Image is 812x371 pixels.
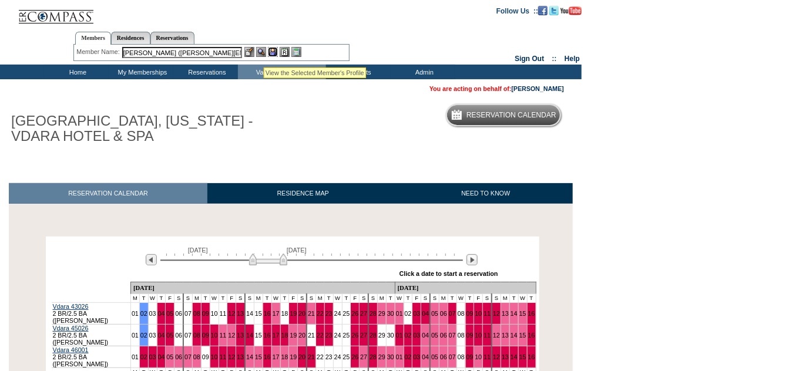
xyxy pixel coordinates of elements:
[342,294,351,303] td: T
[140,310,147,317] a: 02
[237,332,244,339] a: 13
[413,332,420,339] a: 03
[343,332,350,339] a: 25
[511,353,518,360] a: 14
[549,6,559,14] a: Follow us on Twitter
[183,294,192,303] td: S
[378,310,385,317] a: 29
[308,332,315,339] a: 21
[326,65,391,79] td: Reports
[493,353,500,360] a: 12
[237,310,244,317] a: 13
[158,353,165,360] a: 04
[220,332,227,339] a: 11
[166,294,175,303] td: F
[140,332,147,339] a: 02
[561,6,582,14] a: Subscribe to our YouTube Channel
[396,310,403,317] a: 01
[298,332,306,339] a: 20
[211,353,218,360] a: 10
[502,332,509,339] a: 13
[467,310,474,317] a: 09
[227,294,236,303] td: F
[483,294,492,303] td: S
[467,332,474,339] a: 09
[484,332,491,339] a: 11
[527,294,536,303] td: T
[378,294,387,303] td: M
[396,353,403,360] a: 01
[351,353,358,360] a: 26
[236,294,245,303] td: S
[405,332,412,339] a: 02
[360,294,368,303] td: S
[565,55,580,63] a: Help
[228,310,235,317] a: 12
[202,310,209,317] a: 09
[422,310,429,317] a: 04
[474,294,483,303] td: F
[264,332,271,339] a: 16
[467,112,556,119] h5: Reservation Calendar
[290,332,297,339] a: 19
[158,332,165,339] a: 04
[422,332,429,339] a: 04
[237,353,244,360] a: 13
[130,282,395,294] td: [DATE]
[255,332,262,339] a: 15
[290,353,297,360] a: 19
[351,332,358,339] a: 26
[290,310,297,317] a: 19
[509,294,518,303] td: T
[210,294,219,303] td: W
[220,353,227,360] a: 11
[467,353,474,360] a: 09
[440,310,447,317] a: 06
[255,353,262,360] a: 15
[449,353,456,360] a: 07
[268,47,278,57] img: Impersonate
[263,294,271,303] td: T
[149,310,156,317] a: 03
[431,353,438,360] a: 05
[184,353,192,360] a: 07
[413,353,420,360] a: 03
[387,353,394,360] a: 30
[266,69,364,76] div: View the Selected Member's Profile
[271,294,280,303] td: W
[528,353,535,360] a: 16
[202,353,209,360] a: 09
[334,353,341,360] a: 24
[326,310,333,317] a: 23
[519,353,526,360] a: 15
[317,353,324,360] a: 22
[287,247,307,254] span: [DATE]
[273,353,280,360] a: 17
[519,332,526,339] a: 15
[52,346,131,368] td: 2 BR/2.5 BA ([PERSON_NAME])
[246,353,253,360] a: 14
[465,294,474,303] td: T
[360,353,367,360] a: 27
[255,310,262,317] a: 15
[501,294,510,303] td: M
[264,310,271,317] a: 16
[333,294,342,303] td: W
[391,65,455,79] td: Admin
[404,294,412,303] td: T
[398,183,573,204] a: NEED TO KNOW
[396,332,403,339] a: 01
[378,353,385,360] a: 29
[458,353,465,360] a: 08
[149,353,156,360] a: 03
[201,294,210,303] td: T
[430,294,439,303] td: S
[132,332,139,339] a: 01
[53,325,89,332] a: Vdara 45026
[139,294,148,303] td: T
[298,294,307,303] td: S
[528,310,535,317] a: 16
[448,294,457,303] td: T
[245,294,254,303] td: S
[449,310,456,317] a: 07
